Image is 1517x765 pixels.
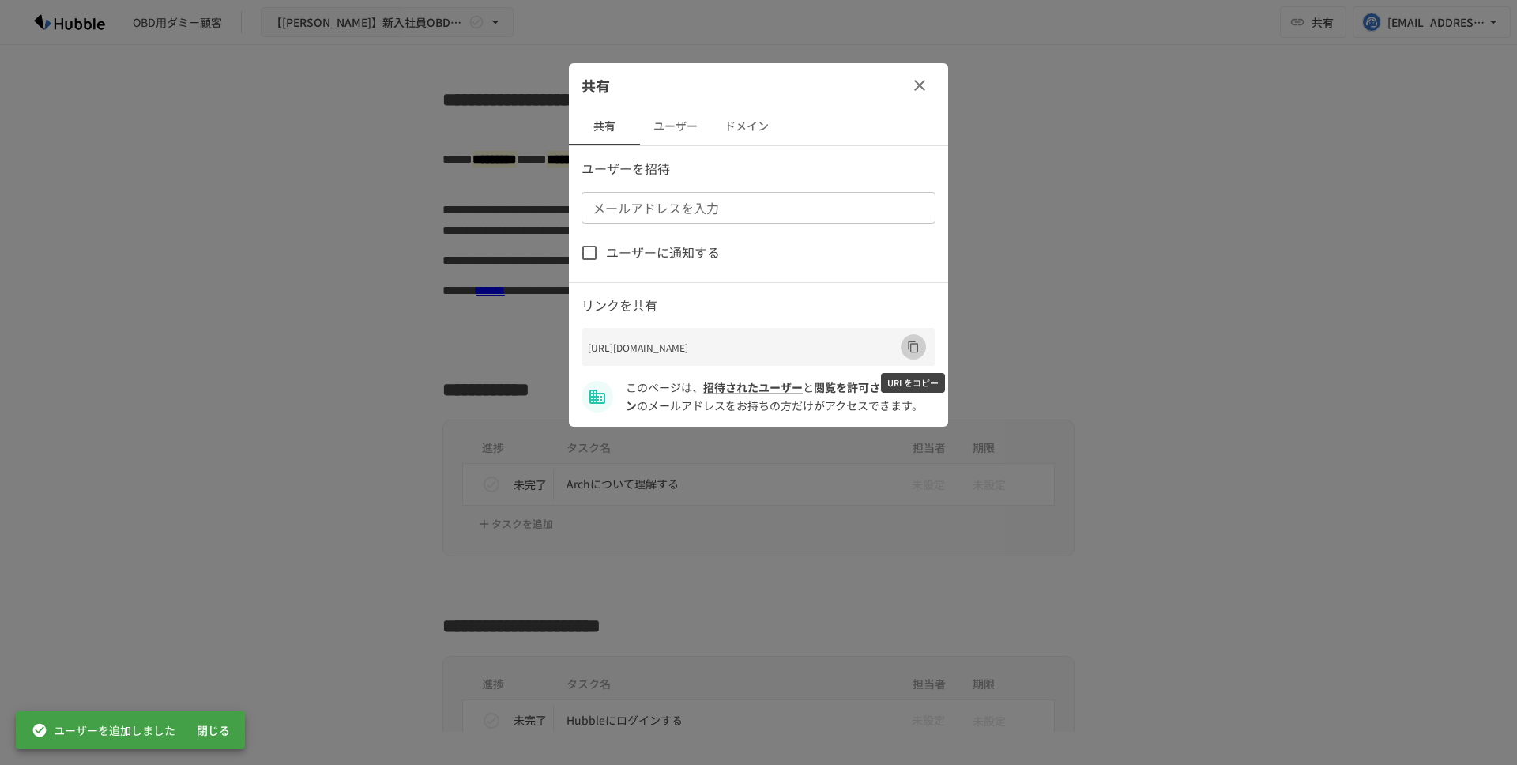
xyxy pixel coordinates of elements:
[606,243,720,263] span: ユーザーに通知する
[32,716,175,744] div: ユーザーを追加しました
[626,379,935,414] p: このページは、 と のメールアドレスをお持ちの方だけがアクセスできます。
[711,107,782,145] button: ドメイン
[569,107,640,145] button: 共有
[881,373,945,393] div: URLをコピー
[569,63,948,107] div: 共有
[640,107,711,145] button: ユーザー
[626,379,935,413] span: hubble-inc.jp
[582,159,935,179] p: ユーザーを招待
[703,379,803,395] a: 招待されたユーザー
[588,340,901,355] p: [URL][DOMAIN_NAME]
[901,334,926,360] button: URLをコピー
[582,296,935,316] p: リンクを共有
[188,716,239,745] button: 閉じる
